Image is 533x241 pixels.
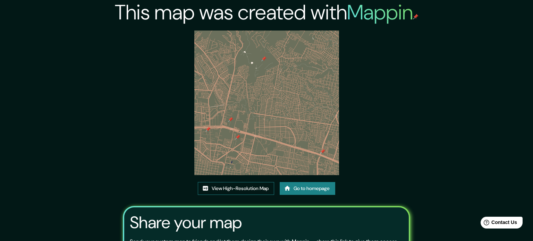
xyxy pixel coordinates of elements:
iframe: Help widget launcher [471,214,525,233]
h3: Share your map [130,213,242,232]
a: View High-Resolution Map [198,182,274,195]
img: mappin-pin [413,14,418,19]
a: Go to homepage [280,182,335,195]
img: created-map [194,31,339,175]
